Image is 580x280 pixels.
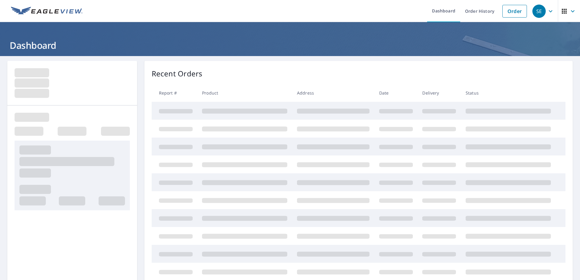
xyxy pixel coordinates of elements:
th: Address [292,84,374,102]
th: Date [374,84,418,102]
th: Delivery [417,84,461,102]
h1: Dashboard [7,39,573,52]
div: SE [532,5,546,18]
img: EV Logo [11,7,83,16]
a: Order [502,5,527,18]
p: Recent Orders [152,68,203,79]
th: Status [461,84,556,102]
th: Product [197,84,292,102]
th: Report # [152,84,197,102]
